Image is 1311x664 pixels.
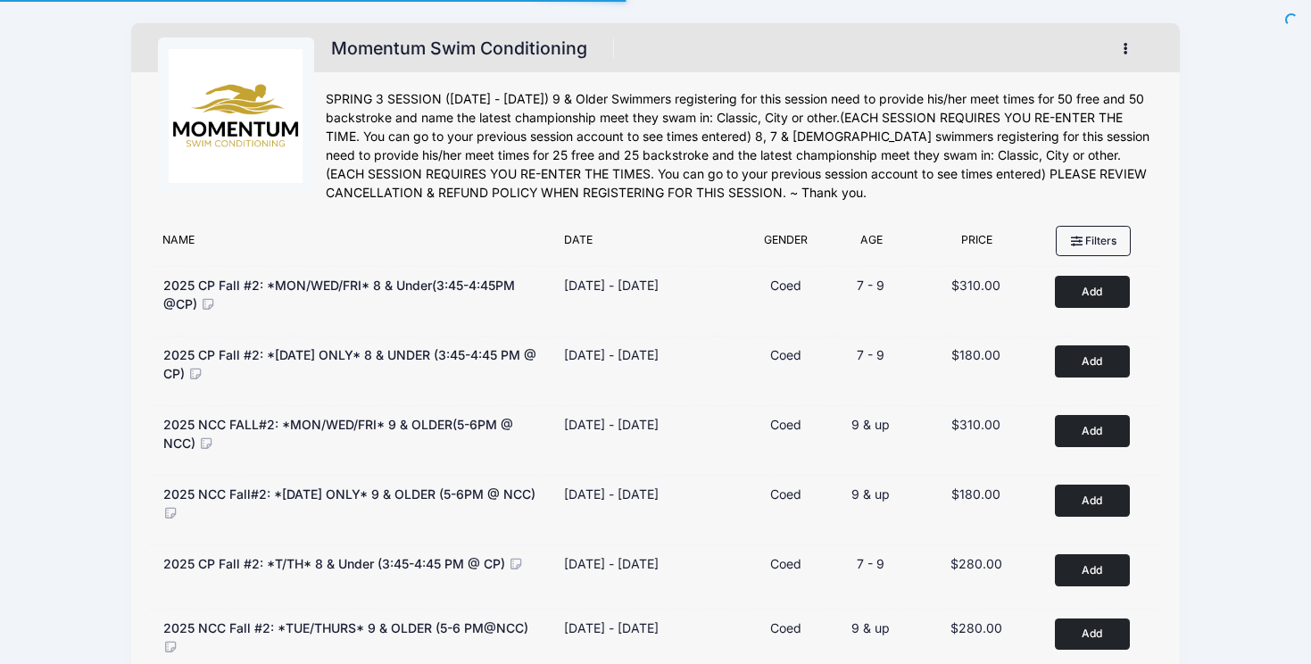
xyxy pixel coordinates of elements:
button: Add [1055,485,1130,516]
button: Add [1055,554,1130,585]
span: 9 & up [851,620,890,635]
span: 2025 CP Fall #2: *MON/WED/FRI* 8 & Under(3:45-4:45PM @CP) [163,278,515,311]
span: 9 & up [851,417,890,432]
span: $310.00 [951,417,1000,432]
span: 2025 NCC Fall #2: *TUE/THURS* 9 & OLDER (5-6 PM@NCC) [163,620,528,635]
span: Coed [770,417,801,432]
div: Gender [746,232,826,257]
span: 7 - 9 [857,556,884,571]
button: Add [1055,618,1130,650]
span: Coed [770,486,801,502]
span: Coed [770,347,801,362]
img: logo [169,49,303,183]
span: $180.00 [951,347,1000,362]
span: 2025 NCC FALL#2: *MON/WED/FRI* 9 & OLDER(5-6PM @ NCC) [163,417,513,451]
div: Name [154,232,555,257]
span: 2025 CP Fall #2: *[DATE] ONLY* 8 & UNDER (3:45-4:45 PM @ CP) [163,347,536,381]
span: Coed [770,278,801,293]
span: Coed [770,556,801,571]
span: 2025 NCC Fall#2: *[DATE] ONLY* 9 & OLDER (5-6PM @ NCC) [163,486,535,502]
span: 7 - 9 [857,278,884,293]
div: [DATE] - [DATE] [564,276,659,295]
div: SPRING 3 SESSION ([DATE] - [DATE]) 9 & Older Swimmers registering for this session need to provid... [326,90,1154,203]
div: [DATE] - [DATE] [564,485,659,503]
span: 2025 CP Fall #2: *T/TH* 8 & Under (3:45-4:45 PM @ CP) [163,556,505,571]
span: 9 & up [851,486,890,502]
div: [DATE] - [DATE] [564,345,659,364]
button: Add [1055,345,1130,377]
h1: Momentum Swim Conditioning [326,33,593,64]
button: Add [1055,415,1130,446]
button: Add [1055,276,1130,307]
span: $280.00 [950,620,1002,635]
div: [DATE] - [DATE] [564,554,659,573]
span: $180.00 [951,486,1000,502]
div: Age [826,232,917,257]
div: Price [917,232,1037,257]
span: Coed [770,620,801,635]
button: Filters [1056,226,1131,256]
span: $310.00 [951,278,1000,293]
div: [DATE] - [DATE] [564,415,659,434]
div: Date [555,232,746,257]
span: 7 - 9 [857,347,884,362]
span: $280.00 [950,556,1002,571]
div: [DATE] - [DATE] [564,618,659,637]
